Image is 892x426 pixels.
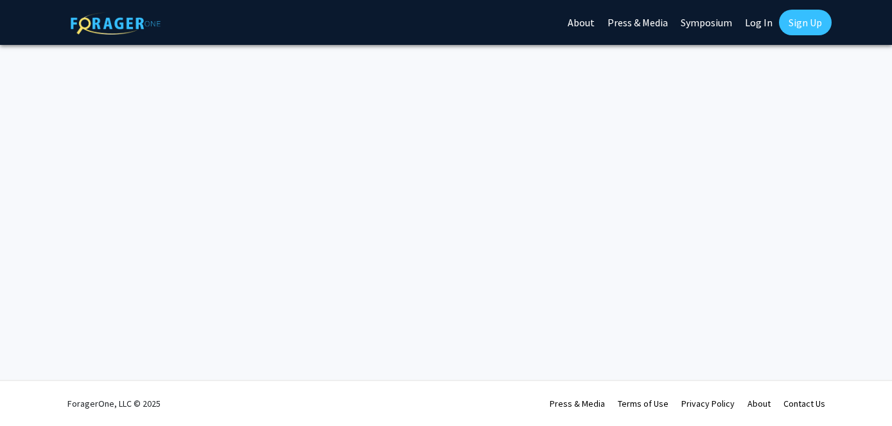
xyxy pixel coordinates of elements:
a: Sign Up [779,10,832,35]
div: ForagerOne, LLC © 2025 [67,381,161,426]
a: Press & Media [550,398,605,409]
a: Terms of Use [618,398,669,409]
a: About [748,398,771,409]
a: Privacy Policy [681,398,735,409]
img: ForagerOne Logo [71,12,161,35]
a: Contact Us [783,398,825,409]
